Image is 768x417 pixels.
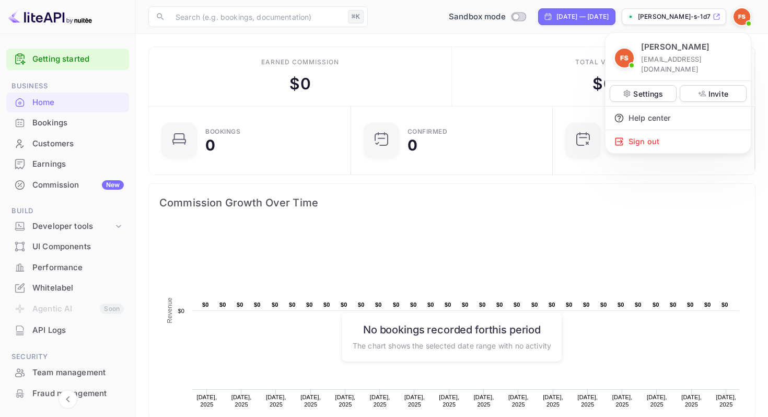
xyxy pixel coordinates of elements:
[641,41,709,53] p: [PERSON_NAME]
[641,54,742,74] p: [EMAIL_ADDRESS][DOMAIN_NAME]
[708,88,728,99] p: Invite
[615,49,634,67] img: Fatimah Zahra S
[606,107,751,130] div: Help center
[606,130,751,153] div: Sign out
[633,88,663,99] p: Settings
